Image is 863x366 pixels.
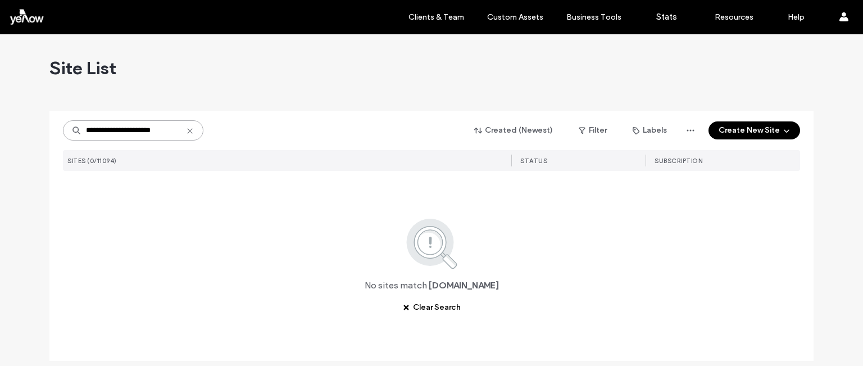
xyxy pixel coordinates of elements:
[708,121,800,139] button: Create New Site
[393,299,471,317] button: Clear Search
[429,279,499,292] span: [DOMAIN_NAME]
[715,12,753,22] label: Resources
[49,57,116,79] span: Site List
[354,12,373,22] label: Sites
[67,157,117,165] span: SITES (0/11094)
[567,121,618,139] button: Filter
[465,121,563,139] button: Created (Newest)
[788,12,805,22] label: Help
[25,8,48,18] span: Help
[655,157,702,165] span: SUBSCRIPTION
[566,12,621,22] label: Business Tools
[487,12,543,22] label: Custom Assets
[365,279,427,292] span: No sites match
[656,12,677,22] label: Stats
[520,157,547,165] span: STATUS
[408,12,464,22] label: Clients & Team
[391,216,473,270] img: search.svg
[623,121,677,139] button: Labels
